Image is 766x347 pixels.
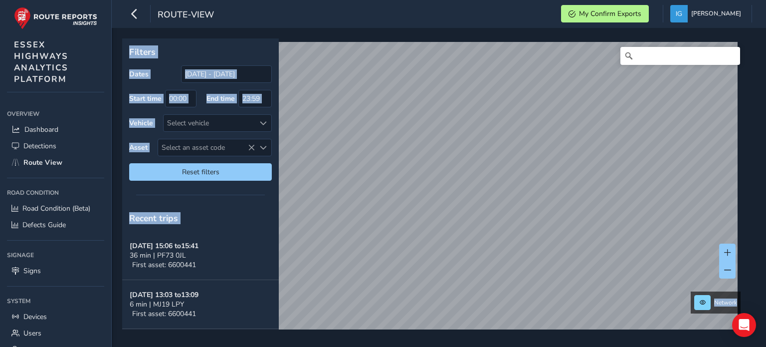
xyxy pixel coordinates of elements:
[7,154,104,171] a: Route View
[14,7,97,29] img: rr logo
[137,167,264,177] span: Reset filters
[7,309,104,325] a: Devices
[126,42,738,341] canvas: Map
[22,204,90,213] span: Road Condition (Beta)
[14,39,68,85] span: ESSEX HIGHWAYS ANALYTICS PLATFORM
[23,141,56,151] span: Detections
[24,125,58,134] span: Dashboard
[23,158,62,167] span: Route View
[130,300,184,309] span: 6 min | MJ19 LPY
[23,329,41,338] span: Users
[129,118,153,128] label: Vehicle
[7,200,104,217] a: Road Condition (Beta)
[132,260,196,270] span: First asset: 6600441
[670,5,688,22] img: diamond-layout
[132,309,196,319] span: First asset: 6600441
[732,313,756,337] div: Open Intercom Messenger
[158,139,255,156] span: Select an asset code
[129,143,148,152] label: Asset
[164,115,255,131] div: Select vehicle
[130,241,198,251] strong: [DATE] 15:06 to 15:41
[129,94,162,103] label: Start time
[620,47,740,65] input: Search
[7,185,104,200] div: Road Condition
[7,248,104,263] div: Signage
[7,121,104,138] a: Dashboard
[122,280,279,329] button: [DATE] 13:03 to13:096 min | MJ19 LPYFirst asset: 6600441
[7,325,104,342] a: Users
[7,106,104,121] div: Overview
[23,312,47,322] span: Devices
[23,266,41,276] span: Signs
[122,231,279,280] button: [DATE] 15:06 to15:4136 min | PF73 0JLFirst asset: 6600441
[561,5,649,22] button: My Confirm Exports
[158,8,214,22] span: route-view
[670,5,745,22] button: [PERSON_NAME]
[129,212,178,224] span: Recent trips
[7,263,104,279] a: Signs
[7,294,104,309] div: System
[691,5,741,22] span: [PERSON_NAME]
[206,94,235,103] label: End time
[255,139,271,156] div: Select an asset code
[22,220,66,230] span: Defects Guide
[129,163,272,181] button: Reset filters
[130,251,186,260] span: 36 min | PF73 0JL
[714,299,737,307] span: Network
[579,9,641,18] span: My Confirm Exports
[129,45,272,58] p: Filters
[7,217,104,233] a: Defects Guide
[129,69,149,79] label: Dates
[7,138,104,154] a: Detections
[130,290,198,300] strong: [DATE] 13:03 to 13:09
